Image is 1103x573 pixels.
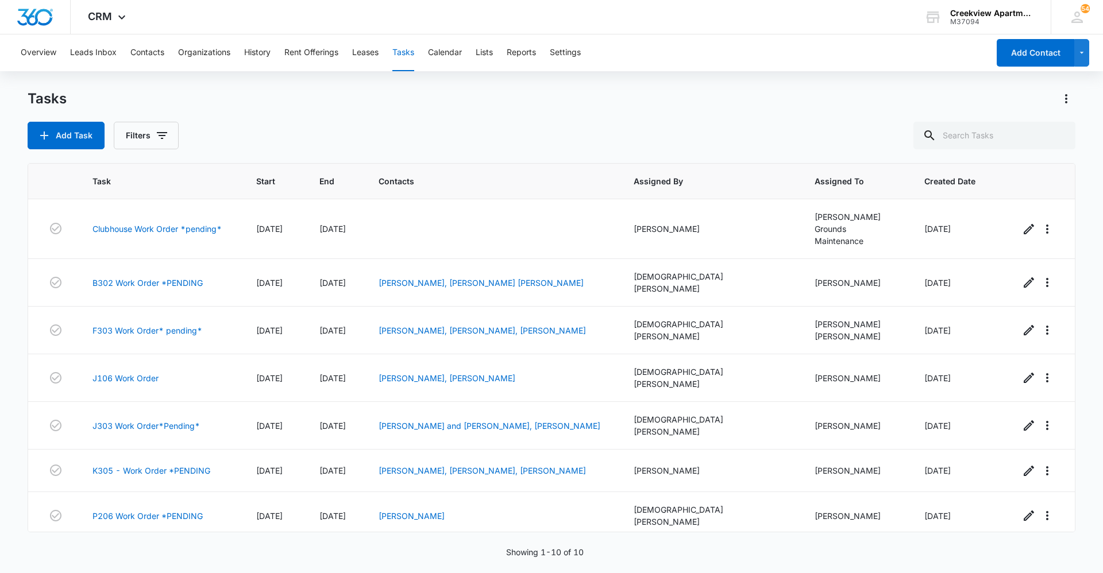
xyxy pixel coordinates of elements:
a: Clubhouse Work Order *pending* [92,223,222,235]
button: Rent Offerings [284,34,338,71]
span: End [319,175,334,187]
h1: Tasks [28,90,67,107]
div: account name [950,9,1034,18]
span: [DATE] [256,224,283,234]
span: [DATE] [924,466,951,475]
div: [PERSON_NAME] [634,464,787,477]
a: [PERSON_NAME], [PERSON_NAME], [PERSON_NAME] [379,326,586,335]
div: [PERSON_NAME] [815,510,897,522]
button: History [244,34,271,71]
span: CRM [88,10,112,22]
input: Search Tasks [913,122,1075,149]
button: Contacts [130,34,164,71]
div: [DEMOGRAPHIC_DATA][PERSON_NAME] [634,504,787,528]
button: Leases [352,34,379,71]
span: [DATE] [924,511,951,521]
button: Actions [1057,90,1075,108]
span: Created Date [924,175,975,187]
button: Add Task [28,122,105,149]
div: notifications count [1081,4,1090,13]
div: account id [950,18,1034,26]
span: [DATE] [924,278,951,288]
span: [DATE] [924,421,951,431]
span: [DATE] [319,326,346,335]
a: K305 - Work Order *PENDING [92,464,210,477]
span: [DATE] [256,466,283,475]
div: [DEMOGRAPHIC_DATA][PERSON_NAME] [634,318,787,342]
button: Overview [21,34,56,71]
div: [PERSON_NAME] [815,372,897,384]
span: [DATE] [924,224,951,234]
div: [DEMOGRAPHIC_DATA][PERSON_NAME] [634,366,787,390]
div: [PERSON_NAME] [815,420,897,432]
span: [DATE] [924,326,951,335]
button: Filters [114,122,179,149]
span: [DATE] [256,326,283,335]
span: Assigned To [815,175,880,187]
a: [PERSON_NAME] and [PERSON_NAME], [PERSON_NAME] [379,421,600,431]
div: [PERSON_NAME] [815,330,897,342]
a: [PERSON_NAME], [PERSON_NAME] [PERSON_NAME] [379,278,584,288]
div: [PERSON_NAME] [634,223,787,235]
a: J303 Work Order*Pending* [92,420,200,432]
span: [DATE] [319,511,346,521]
span: [DATE] [924,373,951,383]
div: [DEMOGRAPHIC_DATA][PERSON_NAME] [634,270,787,295]
span: [DATE] [319,421,346,431]
a: J106 Work Order [92,372,159,384]
a: [PERSON_NAME] [379,511,445,521]
span: [DATE] [319,224,346,234]
p: Showing 1-10 of 10 [506,546,584,558]
button: Add Contact [997,39,1074,67]
span: [DATE] [256,421,283,431]
div: [PERSON_NAME] [815,464,897,477]
button: Leads Inbox [70,34,117,71]
span: [DATE] [256,278,283,288]
span: [DATE] [256,511,283,521]
a: B302 Work Order *PENDING [92,277,203,289]
div: [DEMOGRAPHIC_DATA][PERSON_NAME] [634,413,787,438]
div: [PERSON_NAME] [815,277,897,289]
span: [DATE] [256,373,283,383]
span: Start [256,175,275,187]
a: F303 Work Order* pending* [92,324,202,336]
a: [PERSON_NAME], [PERSON_NAME] [379,373,515,383]
span: [DATE] [319,466,346,475]
div: Grounds Maintenance [815,223,897,247]
span: [DATE] [319,278,346,288]
span: Task [92,175,212,187]
div: [PERSON_NAME] [815,211,897,223]
a: P206 Work Order *PENDING [92,510,203,522]
span: 54 [1081,4,1090,13]
span: Assigned By [634,175,770,187]
button: Settings [550,34,581,71]
span: Contacts [379,175,589,187]
span: [DATE] [319,373,346,383]
button: Organizations [178,34,230,71]
div: [PERSON_NAME] [815,318,897,330]
a: [PERSON_NAME], [PERSON_NAME], [PERSON_NAME] [379,466,586,475]
button: Reports [507,34,536,71]
button: Calendar [428,34,462,71]
button: Lists [476,34,493,71]
button: Tasks [392,34,414,71]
